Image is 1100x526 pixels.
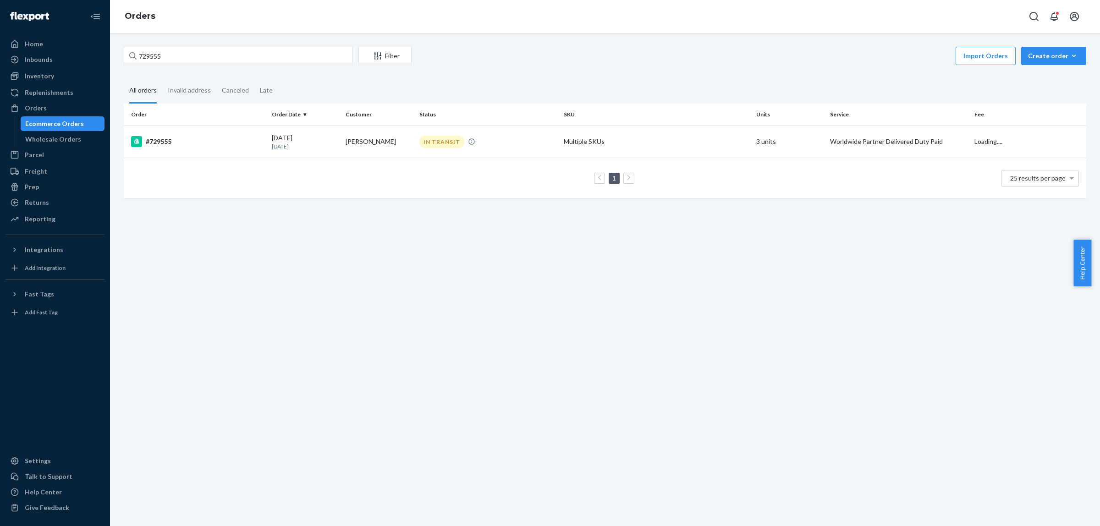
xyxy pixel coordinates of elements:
[25,472,72,481] div: Talk to Support
[124,47,353,65] input: Search orders
[25,150,44,159] div: Parcel
[560,104,753,126] th: SKU
[5,500,104,515] button: Give Feedback
[342,126,416,158] td: [PERSON_NAME]
[5,164,104,179] a: Freight
[25,245,63,254] div: Integrations
[131,136,264,147] div: #729555
[5,85,104,100] a: Replenishments
[5,101,104,115] a: Orders
[168,78,211,102] div: Invalid address
[956,47,1016,65] button: Import Orders
[359,51,411,60] div: Filter
[25,198,49,207] div: Returns
[1021,47,1086,65] button: Create order
[1073,240,1091,286] button: Help Center
[5,69,104,83] a: Inventory
[272,133,338,150] div: [DATE]
[25,503,69,512] div: Give Feedback
[272,142,338,150] p: [DATE]
[1028,51,1079,60] div: Create order
[5,37,104,51] a: Home
[25,55,53,64] div: Inbounds
[25,71,54,81] div: Inventory
[753,104,826,126] th: Units
[1045,7,1063,26] button: Open notifications
[222,78,249,102] div: Canceled
[1010,174,1066,182] span: 25 results per page
[268,104,342,126] th: Order Date
[5,148,104,162] a: Parcel
[5,287,104,301] button: Fast Tags
[124,104,268,126] th: Order
[5,180,104,194] a: Prep
[560,126,753,158] td: Multiple SKUs
[5,305,104,320] a: Add Fast Tag
[971,104,1086,126] th: Fee
[125,11,155,21] a: Orders
[830,137,967,146] p: Worldwide Partner Delivered Duty Paid
[25,456,51,466] div: Settings
[25,119,84,128] div: Ecommerce Orders
[25,182,39,192] div: Prep
[25,39,43,49] div: Home
[5,212,104,226] a: Reporting
[21,132,105,147] a: Wholesale Orders
[5,242,104,257] button: Integrations
[25,264,66,272] div: Add Integration
[358,47,412,65] button: Filter
[416,104,560,126] th: Status
[25,167,47,176] div: Freight
[1025,7,1043,26] button: Open Search Box
[5,261,104,275] a: Add Integration
[25,88,73,97] div: Replenishments
[1065,7,1083,26] button: Open account menu
[5,485,104,499] a: Help Center
[5,195,104,210] a: Returns
[117,3,163,30] ol: breadcrumbs
[25,104,47,113] div: Orders
[25,290,54,299] div: Fast Tags
[25,135,81,144] div: Wholesale Orders
[129,78,157,104] div: All orders
[10,12,49,21] img: Flexport logo
[260,78,273,102] div: Late
[971,126,1086,158] td: Loading....
[826,104,971,126] th: Service
[5,52,104,67] a: Inbounds
[753,126,826,158] td: 3 units
[25,488,62,497] div: Help Center
[25,308,58,316] div: Add Fast Tag
[346,110,412,118] div: Customer
[610,174,618,182] a: Page 1 is your current page
[25,214,55,224] div: Reporting
[419,136,464,148] div: IN TRANSIT
[5,469,104,484] a: Talk to Support
[86,7,104,26] button: Close Navigation
[5,454,104,468] a: Settings
[21,116,105,131] a: Ecommerce Orders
